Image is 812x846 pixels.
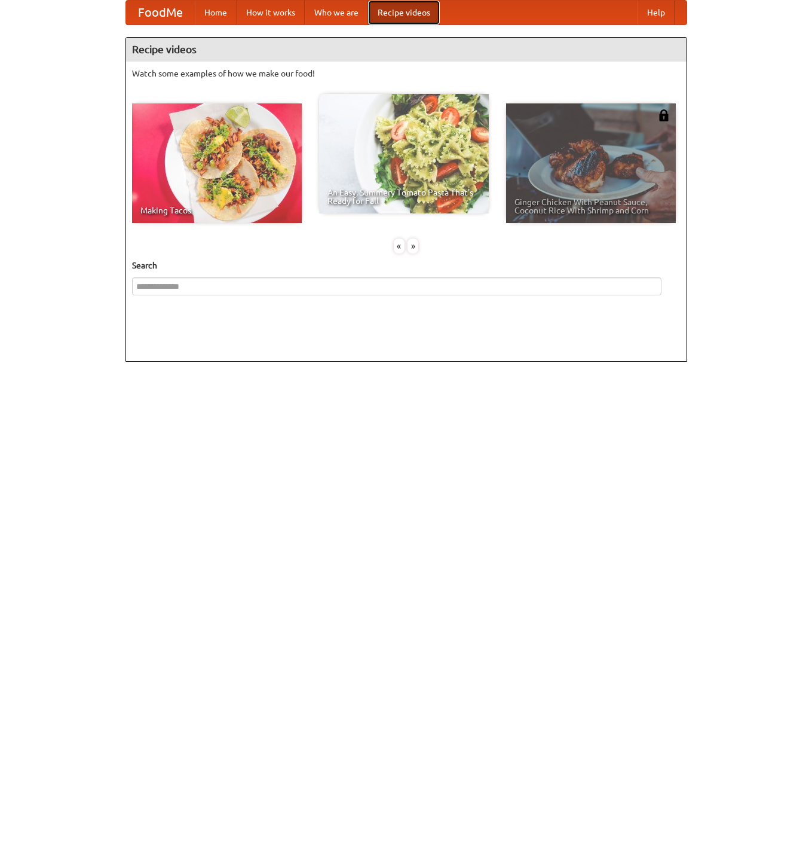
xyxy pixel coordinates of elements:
div: « [394,239,405,254]
a: Help [638,1,675,25]
a: How it works [237,1,305,25]
a: Home [195,1,237,25]
p: Watch some examples of how we make our food! [132,68,681,80]
a: FoodMe [126,1,195,25]
h4: Recipe videos [126,38,687,62]
a: Recipe videos [368,1,440,25]
a: An Easy, Summery Tomato Pasta That's Ready for Fall [319,94,489,213]
img: 483408.png [658,109,670,121]
span: Making Tacos [140,206,293,215]
div: » [407,239,418,254]
a: Who we are [305,1,368,25]
a: Making Tacos [132,103,302,223]
h5: Search [132,259,681,271]
span: An Easy, Summery Tomato Pasta That's Ready for Fall [327,188,480,205]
